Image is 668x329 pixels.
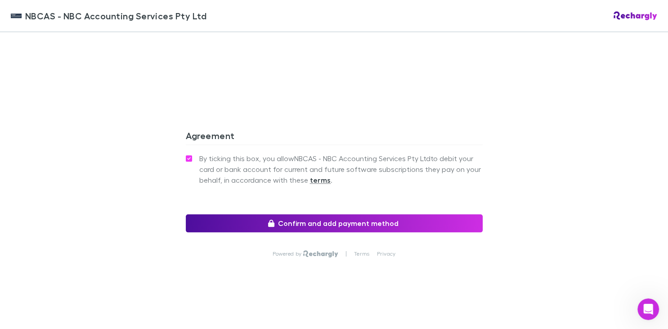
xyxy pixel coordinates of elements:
[354,250,369,257] a: Terms
[25,9,206,23] span: NBCAS - NBC Accounting Services Pty Ltd
[186,130,483,144] h3: Agreement
[199,153,483,185] span: By ticking this box, you allow NBCAS - NBC Accounting Services Pty Ltd to debit your card or bank...
[11,10,22,21] img: NBCAS - NBC Accounting Services Pty Ltd's Logo
[377,250,395,257] a: Privacy
[310,176,331,185] strong: terms
[186,214,483,232] button: Confirm and add payment method
[273,250,304,257] p: Powered by
[637,298,659,320] iframe: Intercom live chat
[303,250,338,257] img: Rechargly Logo
[614,11,657,20] img: Rechargly Logo
[345,250,347,257] p: |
